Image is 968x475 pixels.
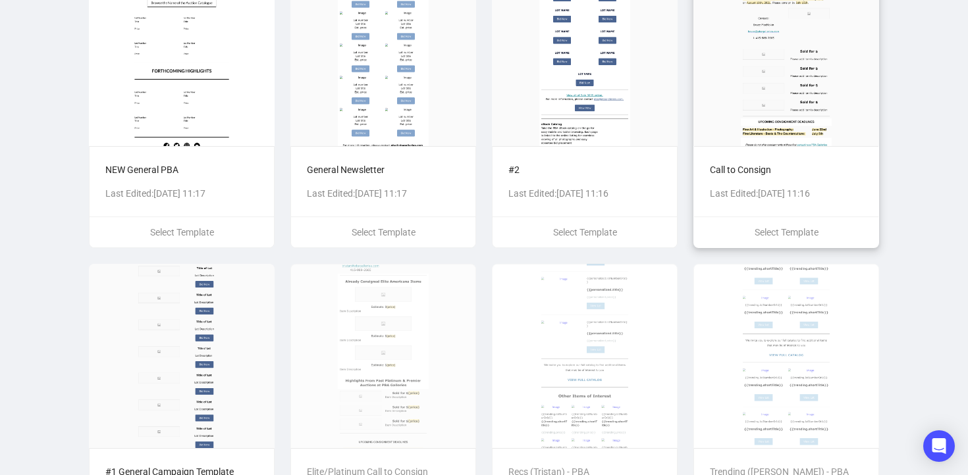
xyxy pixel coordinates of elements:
[105,186,258,201] p: Last Edited: [DATE] 11:17
[755,227,819,238] span: Select Template
[290,264,476,448] img: 60d9771ae7dc7b313de5f97f
[710,162,863,177] p: Call to Consign
[150,227,214,238] span: Select Template
[352,227,416,238] span: Select Template
[307,162,460,177] p: General Newsletter
[923,430,955,462] div: Open Intercom Messenger
[508,162,661,177] p: #2
[492,264,678,448] img: 5ff49677ee0d339927ba4f4f
[105,162,258,177] p: NEW General PBA
[508,186,661,201] p: Last Edited: [DATE] 11:16
[710,186,863,201] p: Last Edited: [DATE] 11:16
[693,264,879,448] img: 5ff49677ee0d339927ba4f4e
[307,186,460,201] p: Last Edited: [DATE] 11:17
[89,264,275,448] img: 60d9771ae7dc7b313de5f9bb
[553,227,617,238] span: Select Template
